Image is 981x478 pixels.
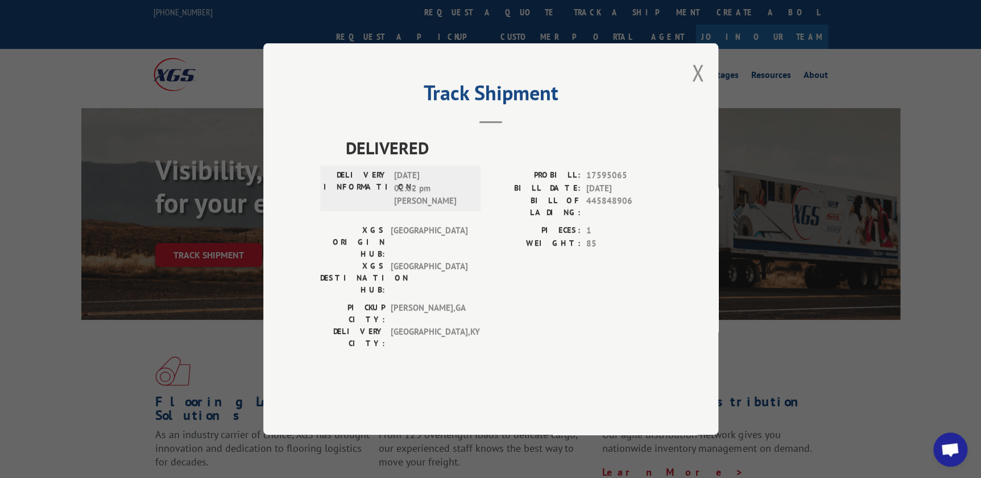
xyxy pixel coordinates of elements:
[320,85,661,106] h2: Track Shipment
[390,302,467,325] span: [PERSON_NAME] , GA
[586,195,661,219] span: 445848906
[933,432,967,467] a: Open chat
[491,237,581,250] label: WEIGHT:
[586,224,661,237] span: 1
[390,325,467,349] span: [GEOGRAPHIC_DATA] , KY
[491,195,581,219] label: BILL OF LADING:
[320,325,384,349] label: DELIVERY CITY:
[390,260,467,296] span: [GEOGRAPHIC_DATA]
[320,260,384,296] label: XGS DESTINATION HUB:
[320,224,384,260] label: XGS ORIGIN HUB:
[692,57,704,88] button: Close modal
[586,169,661,182] span: 17595065
[491,182,581,195] label: BILL DATE:
[346,135,661,160] span: DELIVERED
[491,224,581,237] label: PIECES:
[586,237,661,250] span: 85
[390,224,467,260] span: [GEOGRAPHIC_DATA]
[394,169,470,208] span: [DATE] 02:02 pm [PERSON_NAME]
[491,169,581,182] label: PROBILL:
[320,302,384,325] label: PICKUP CITY:
[324,169,388,208] label: DELIVERY INFORMATION:
[586,182,661,195] span: [DATE]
